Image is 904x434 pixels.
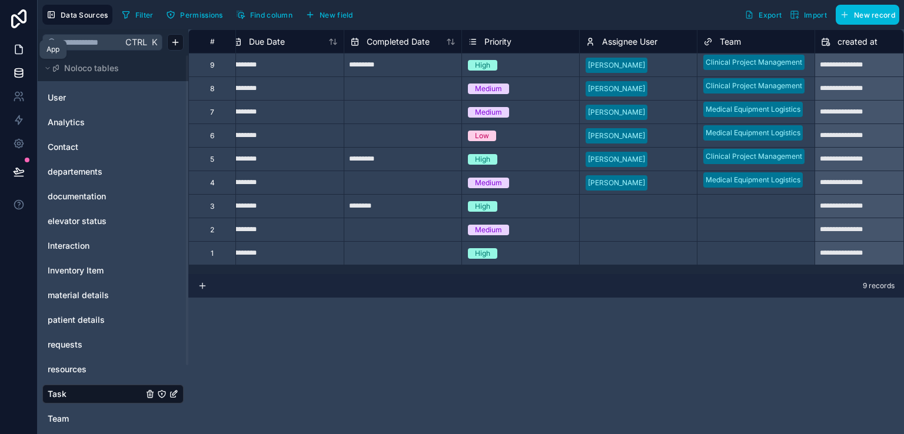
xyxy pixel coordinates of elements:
div: resources [42,360,184,379]
div: [PERSON_NAME] [588,154,645,165]
a: documentation [48,191,143,202]
span: Inventory Item [48,265,104,276]
span: material details [48,289,109,301]
span: Analytics [48,116,85,128]
div: Clinical Project Management [706,81,802,91]
span: User [48,92,66,104]
span: 9 records [863,281,895,291]
div: Interaction [42,236,184,255]
span: documentation [48,191,106,202]
div: 8 [210,84,214,94]
div: material details [42,286,184,305]
div: Low [475,131,489,141]
a: Team [48,413,143,425]
a: material details [48,289,143,301]
div: [PERSON_NAME] [588,107,645,118]
div: 7 [210,108,214,117]
span: Assignee User [602,36,657,48]
div: High [475,154,490,165]
div: High [475,248,490,259]
span: resources [48,363,87,375]
button: New field [301,6,357,24]
button: Noloco tables [42,60,177,76]
div: 5 [210,155,214,164]
button: Find column [232,6,297,24]
span: requests [48,339,82,350]
a: requests [48,339,143,350]
div: User [42,88,184,107]
a: User [48,92,143,104]
span: Due Date [249,36,285,48]
a: departements [48,166,143,178]
a: Inventory Item [48,265,143,276]
span: Task [48,388,67,400]
button: Filter [117,6,158,24]
button: Import [786,5,831,25]
span: Priority [484,36,511,48]
div: High [475,60,490,71]
div: departements [42,162,184,181]
a: Interaction [48,240,143,252]
div: elevator status [42,212,184,231]
div: Inventory Item [42,261,184,280]
div: 3 [210,202,214,211]
div: [PERSON_NAME] [588,131,645,141]
a: resources [48,363,143,375]
div: Medium [475,107,502,118]
button: Permissions [162,6,227,24]
span: Filter [135,11,154,19]
button: Export [740,5,786,25]
div: Medium [475,225,502,235]
div: Task [42,385,184,403]
div: 1 [211,249,214,258]
span: patient details [48,314,105,326]
div: App [46,45,59,54]
div: High [475,201,490,212]
a: Permissions [162,6,231,24]
button: New record [836,5,899,25]
span: Completed Date [367,36,430,48]
span: Interaction [48,240,89,252]
div: 9 [210,61,214,70]
span: Noloco tables [64,62,119,74]
span: New field [320,11,353,19]
span: New record [854,11,895,19]
div: # [198,37,227,46]
span: Permissions [180,11,222,19]
div: Medical Equipment Logistics [706,175,800,185]
a: Contact [48,141,143,153]
div: 6 [210,131,214,141]
div: 4 [210,178,215,188]
a: Analytics [48,116,143,128]
span: elevator status [48,215,107,227]
div: Contact [42,138,184,156]
div: Medium [475,178,502,188]
div: requests [42,335,184,354]
div: Team [42,409,184,428]
div: Clinical Project Management [706,57,802,68]
a: Task [48,388,143,400]
button: Data Sources [42,5,112,25]
span: Team [48,413,69,425]
div: [PERSON_NAME] [588,178,645,188]
div: Clinical Project Management [706,151,802,162]
a: patient details [48,314,143,326]
div: [PERSON_NAME] [588,60,645,71]
div: Analytics [42,113,184,132]
span: Contact [48,141,78,153]
span: created at [837,36,878,48]
span: departements [48,166,102,178]
div: Medical Equipment Logistics [706,128,800,138]
span: Find column [250,11,293,19]
span: Export [759,11,782,19]
div: Medium [475,84,502,94]
div: [PERSON_NAME] [588,84,645,94]
span: Ctrl [124,35,148,49]
span: Team [720,36,741,48]
div: documentation [42,187,184,206]
a: New record [831,5,899,25]
span: Import [804,11,827,19]
span: Data Sources [61,11,108,19]
a: elevator status [48,215,143,227]
div: 2 [210,225,214,235]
